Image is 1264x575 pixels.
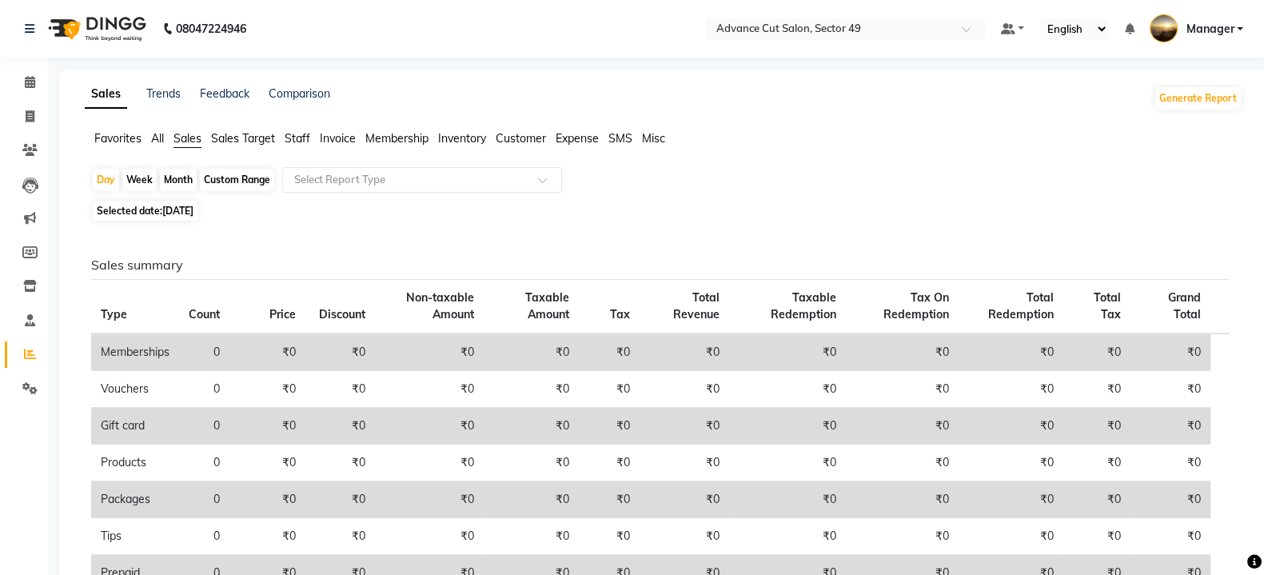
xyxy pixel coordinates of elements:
span: Customer [496,131,546,146]
span: [DATE] [162,205,193,217]
td: ₹0 [305,518,375,555]
td: ₹0 [640,481,729,518]
td: ₹0 [729,481,846,518]
img: Manager [1150,14,1178,42]
td: ₹0 [1063,371,1130,408]
td: ₹0 [229,333,305,371]
td: ₹0 [1130,481,1210,518]
span: Sales [173,131,201,146]
td: ₹0 [640,371,729,408]
a: Feedback [200,86,249,101]
td: ₹0 [484,333,579,371]
span: Total Revenue [673,290,720,321]
button: Generate Report [1155,87,1241,110]
td: ₹0 [1063,445,1130,481]
td: Products [91,445,179,481]
span: Tax [610,307,630,321]
span: Membership [365,131,429,146]
td: 0 [179,371,229,408]
td: ₹0 [1130,445,1210,481]
td: Memberships [91,333,179,371]
span: Inventory [438,131,486,146]
td: ₹0 [729,333,846,371]
td: ₹0 [846,371,959,408]
td: ₹0 [579,445,640,481]
td: ₹0 [640,445,729,481]
td: ₹0 [484,408,579,445]
td: ₹0 [1130,518,1210,555]
td: 0 [179,408,229,445]
td: ₹0 [579,333,640,371]
span: Invoice [320,131,356,146]
td: ₹0 [1063,518,1130,555]
td: ₹0 [640,333,729,371]
td: Packages [91,481,179,518]
img: logo [41,6,150,51]
td: 0 [179,481,229,518]
b: 08047224946 [176,6,246,51]
span: Misc [642,131,665,146]
span: Favorites [94,131,142,146]
td: ₹0 [640,518,729,555]
td: ₹0 [959,408,1064,445]
span: Price [269,307,296,321]
td: ₹0 [375,333,484,371]
div: Week [122,169,157,191]
td: ₹0 [305,333,375,371]
td: ₹0 [729,445,846,481]
td: ₹0 [229,408,305,445]
td: ₹0 [579,518,640,555]
td: ₹0 [959,371,1064,408]
td: ₹0 [846,518,959,555]
td: 0 [179,445,229,481]
td: ₹0 [1063,408,1130,445]
td: ₹0 [305,408,375,445]
span: Selected date: [93,201,197,221]
td: ₹0 [1063,481,1130,518]
td: ₹0 [1063,333,1130,371]
td: ₹0 [1130,333,1210,371]
span: Expense [556,131,599,146]
span: Sales Target [211,131,275,146]
td: ₹0 [579,371,640,408]
td: ₹0 [846,408,959,445]
td: ₹0 [375,481,484,518]
td: ₹0 [729,371,846,408]
h6: Sales summary [91,258,1230,273]
td: ₹0 [375,518,484,555]
span: All [151,131,164,146]
span: Taxable Amount [525,290,569,321]
td: ₹0 [484,518,579,555]
td: ₹0 [484,445,579,481]
td: Gift card [91,408,179,445]
td: ₹0 [305,445,375,481]
span: Non-taxable Amount [406,290,474,321]
td: ₹0 [959,445,1064,481]
td: ₹0 [959,333,1064,371]
td: ₹0 [1130,371,1210,408]
td: ₹0 [484,481,579,518]
td: ₹0 [375,371,484,408]
td: ₹0 [729,518,846,555]
td: ₹0 [959,518,1064,555]
td: Tips [91,518,179,555]
div: Month [160,169,197,191]
td: ₹0 [959,481,1064,518]
td: ₹0 [305,371,375,408]
td: 0 [179,333,229,371]
span: Count [189,307,220,321]
span: Manager [1186,21,1234,38]
a: Trends [146,86,181,101]
td: ₹0 [229,481,305,518]
div: Day [93,169,119,191]
td: ₹0 [375,408,484,445]
td: ₹0 [579,408,640,445]
span: SMS [608,131,632,146]
a: Sales [85,80,127,109]
span: Discount [319,307,365,321]
div: Custom Range [200,169,274,191]
span: Tax On Redemption [883,290,949,321]
td: ₹0 [229,445,305,481]
td: ₹0 [229,518,305,555]
a: Comparison [269,86,330,101]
